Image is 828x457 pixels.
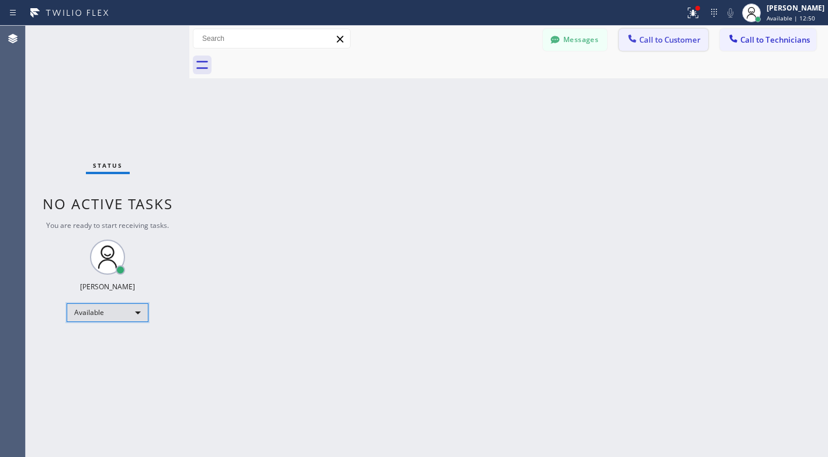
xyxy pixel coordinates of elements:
span: You are ready to start receiving tasks. [46,220,169,230]
button: Call to Technicians [720,29,816,51]
div: [PERSON_NAME] [80,282,135,292]
button: Messages [543,29,607,51]
input: Search [193,29,350,48]
div: Available [67,303,148,322]
span: Call to Technicians [740,34,810,45]
span: No active tasks [43,194,173,213]
button: Mute [722,5,739,21]
span: Available | 12:50 [767,14,815,22]
span: Call to Customer [639,34,701,45]
div: [PERSON_NAME] [767,3,824,13]
button: Call to Customer [619,29,708,51]
span: Status [93,161,123,169]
